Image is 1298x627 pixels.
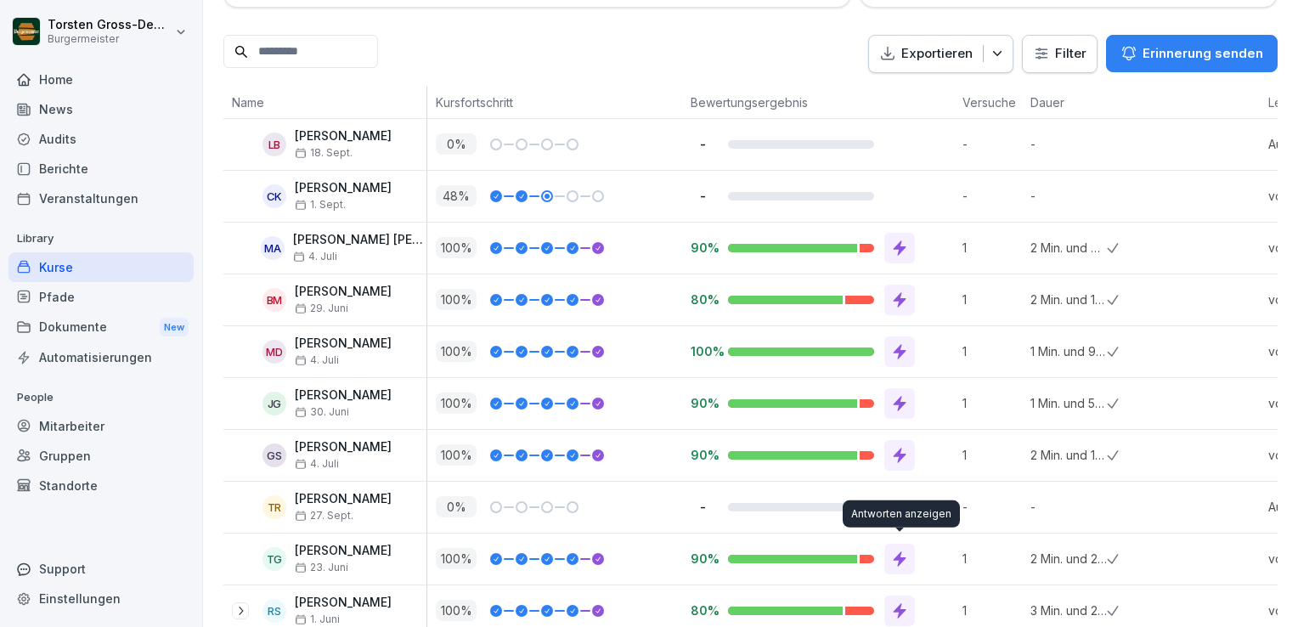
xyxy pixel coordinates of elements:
p: 48 % [436,185,477,206]
p: 90% [691,447,714,463]
span: 4. Juli [295,458,339,470]
p: - [1030,135,1107,153]
p: 1 [962,602,1022,619]
div: Kurse [8,252,194,282]
p: 80% [691,602,714,619]
div: TR [262,495,286,519]
a: Gruppen [8,441,194,471]
p: 1 [962,446,1022,464]
p: 1 [962,291,1022,308]
p: Bewertungsergebnis [691,93,945,111]
div: GS [262,443,286,467]
a: Home [8,65,194,94]
p: 1 [962,239,1022,257]
p: Burgermeister [48,33,172,45]
p: 3 Min. und 26 Sek. [1030,602,1107,619]
p: Torsten Gross-Demtröder [48,18,172,32]
a: Automatisierungen [8,342,194,372]
p: 1 [962,394,1022,412]
div: New [160,318,189,337]
p: [PERSON_NAME] [295,388,392,403]
p: Library [8,225,194,252]
p: Erinnerung senden [1143,44,1263,63]
span: 4. Juli [295,354,339,366]
div: Standorte [8,471,194,500]
p: [PERSON_NAME] [295,181,392,195]
p: 1 [962,550,1022,568]
span: 18. Sept. [295,147,353,159]
div: TG [262,547,286,571]
a: Veranstaltungen [8,184,194,213]
p: [PERSON_NAME] [295,285,392,299]
div: Dokumente [8,312,194,343]
button: Exportieren [868,35,1013,73]
p: 2 Min. und 16 Sek. [1030,291,1107,308]
p: [PERSON_NAME] [295,336,392,351]
p: [PERSON_NAME] [295,129,392,144]
button: Erinnerung senden [1106,35,1278,72]
p: 100 % [436,237,477,258]
button: Filter [1023,36,1097,72]
a: Berichte [8,154,194,184]
p: 100 % [436,341,477,362]
p: - [691,188,714,204]
div: CK [262,184,286,208]
p: Dauer [1030,93,1098,111]
p: - [691,499,714,515]
a: Mitarbeiter [8,411,194,441]
p: 0 % [436,496,477,517]
p: 1 Min. und 9 Sek. [1030,342,1107,360]
p: 100% [691,343,714,359]
span: 29. Juni [295,302,348,314]
p: 0 % [436,133,477,155]
p: 1 Min. und 50 Sek. [1030,394,1107,412]
p: 100 % [436,289,477,310]
div: LB [262,133,286,156]
p: - [1030,498,1107,516]
p: 90% [691,395,714,411]
div: Filter [1033,45,1086,62]
p: - [962,187,1022,205]
div: Antworten anzeigen [843,500,960,528]
p: Name [232,93,418,111]
p: 90% [691,551,714,567]
a: News [8,94,194,124]
span: 27. Sept. [295,510,353,522]
p: Kursfortschritt [436,93,674,111]
p: 100 % [436,393,477,414]
p: 2 Min. und 14 Sek. [1030,446,1107,464]
p: People [8,384,194,411]
p: - [1030,187,1107,205]
a: Einstellungen [8,584,194,613]
div: MA [261,236,285,260]
p: 1 [962,342,1022,360]
p: [PERSON_NAME] [295,596,392,610]
p: 100 % [436,600,477,621]
a: Audits [8,124,194,154]
p: - [691,136,714,152]
span: 30. Juni [295,406,349,418]
p: Versuche [962,93,1013,111]
p: 100 % [436,444,477,466]
p: [PERSON_NAME] [295,440,392,455]
a: Pfade [8,282,194,312]
div: Support [8,554,194,584]
p: [PERSON_NAME] [295,544,392,558]
a: DokumenteNew [8,312,194,343]
span: 1. Sept. [295,199,346,211]
div: JG [262,392,286,415]
p: 100 % [436,548,477,569]
p: [PERSON_NAME] [295,492,392,506]
p: 2 Min. und 2 Sek. [1030,550,1107,568]
p: [PERSON_NAME] [PERSON_NAME] [293,233,426,247]
p: 2 Min. und 8 Sek. [1030,239,1107,257]
p: 90% [691,240,714,256]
